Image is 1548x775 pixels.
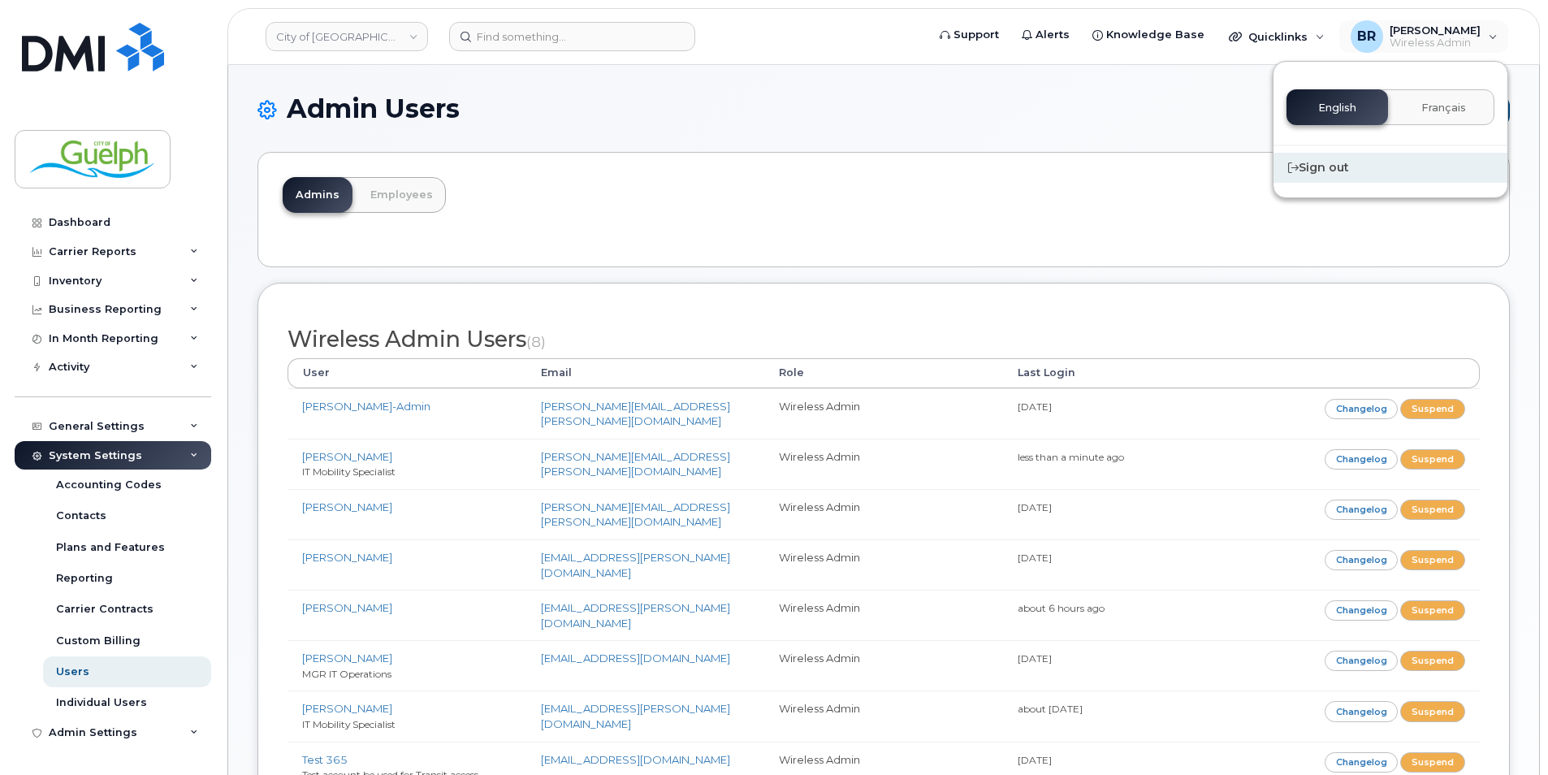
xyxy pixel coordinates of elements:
a: Test 365 [302,753,348,766]
a: Admins [283,177,352,213]
td: Wireless Admin [764,640,1003,691]
td: Wireless Admin [764,691,1003,741]
a: Suspend [1400,449,1465,470]
a: [PERSON_NAME][EMAIL_ADDRESS][PERSON_NAME][DOMAIN_NAME] [541,500,730,529]
a: [PERSON_NAME][EMAIL_ADDRESS][PERSON_NAME][DOMAIN_NAME] [541,400,730,428]
h2: Wireless Admin Users [288,327,1480,352]
small: IT Mobility Specialist [302,465,396,478]
td: Wireless Admin [764,489,1003,539]
a: Changelog [1325,752,1399,773]
small: [DATE] [1018,400,1052,413]
th: User [288,358,526,387]
a: [EMAIL_ADDRESS][PERSON_NAME][DOMAIN_NAME] [541,702,730,730]
a: Changelog [1325,600,1399,621]
a: [PERSON_NAME][EMAIL_ADDRESS][PERSON_NAME][DOMAIN_NAME] [541,450,730,478]
th: Role [764,358,1003,387]
a: [PERSON_NAME] [302,551,392,564]
small: [DATE] [1018,552,1052,564]
a: [EMAIL_ADDRESS][PERSON_NAME][DOMAIN_NAME] [541,601,730,630]
small: MGR IT Operations [302,668,391,680]
a: Suspend [1400,651,1465,671]
a: Changelog [1325,701,1399,721]
td: Wireless Admin [764,388,1003,439]
a: [EMAIL_ADDRESS][DOMAIN_NAME] [541,753,730,766]
small: [DATE] [1018,754,1052,766]
a: Suspend [1400,752,1465,773]
div: Sign out [1273,153,1507,183]
a: Changelog [1325,449,1399,470]
h1: Admin Users [257,94,1510,126]
small: about [DATE] [1018,703,1083,715]
th: Last Login [1003,358,1242,387]
a: [PERSON_NAME]-Admin [302,400,430,413]
a: Suspend [1400,550,1465,570]
a: [PERSON_NAME] [302,652,392,665]
a: [PERSON_NAME] [302,702,392,715]
a: [PERSON_NAME] [302,450,392,463]
small: less than a minute ago [1018,451,1124,463]
a: Changelog [1325,500,1399,520]
small: [DATE] [1018,652,1052,665]
a: Suspend [1400,399,1465,419]
a: Changelog [1325,399,1399,419]
a: Employees [357,177,446,213]
a: [EMAIL_ADDRESS][PERSON_NAME][DOMAIN_NAME] [541,551,730,579]
td: Wireless Admin [764,439,1003,489]
th: Email [526,358,765,387]
a: [PERSON_NAME] [302,500,392,513]
a: [EMAIL_ADDRESS][DOMAIN_NAME] [541,652,730,665]
a: Changelog [1325,651,1399,671]
a: Suspend [1400,600,1465,621]
td: Wireless Admin [764,539,1003,590]
small: [DATE] [1018,501,1052,513]
span: Français [1421,102,1466,115]
small: about 6 hours ago [1018,602,1105,614]
small: (8) [526,333,546,350]
td: Wireless Admin [764,590,1003,640]
small: IT Mobility Specialist [302,718,396,730]
a: Suspend [1400,500,1465,520]
a: Suspend [1400,701,1465,721]
a: [PERSON_NAME] [302,601,392,614]
a: Changelog [1325,550,1399,570]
